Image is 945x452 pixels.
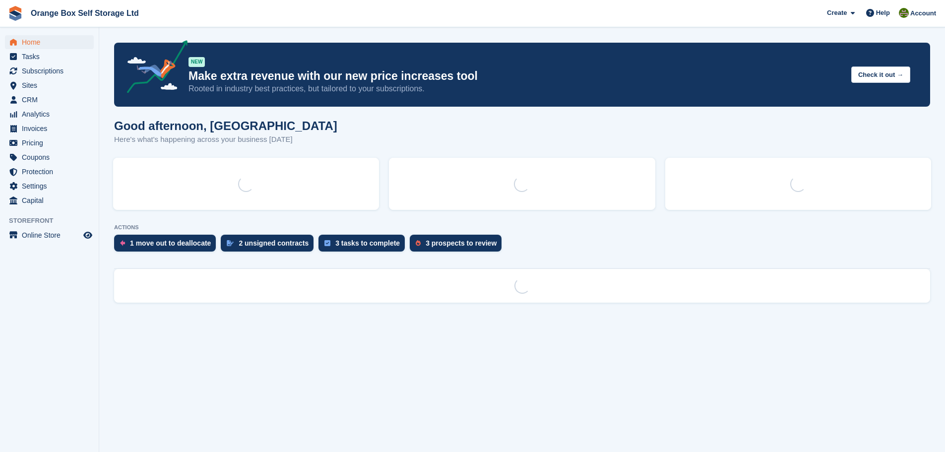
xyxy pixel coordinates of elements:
span: Pricing [22,136,81,150]
a: menu [5,165,94,179]
a: 3 prospects to review [410,235,506,257]
img: price-adjustments-announcement-icon-8257ccfd72463d97f412b2fc003d46551f7dbcb40ab6d574587a9cd5c0d94... [119,40,188,97]
p: Here's what's happening across your business [DATE] [114,134,337,145]
a: 3 tasks to complete [318,235,410,257]
p: Make extra revenue with our new price increases tool [189,69,843,83]
div: 2 unsigned contracts [239,239,309,247]
a: menu [5,50,94,64]
a: menu [5,35,94,49]
span: Tasks [22,50,81,64]
p: ACTIONS [114,224,930,231]
a: Preview store [82,229,94,241]
a: menu [5,136,94,150]
a: menu [5,78,94,92]
span: Home [22,35,81,49]
span: Online Store [22,228,81,242]
img: Pippa White [899,8,909,18]
span: Create [827,8,847,18]
a: menu [5,228,94,242]
span: Storefront [9,216,99,226]
h1: Good afternoon, [GEOGRAPHIC_DATA] [114,119,337,132]
span: Protection [22,165,81,179]
div: 1 move out to deallocate [130,239,211,247]
span: Analytics [22,107,81,121]
button: Check it out → [851,66,910,83]
div: 3 prospects to review [426,239,497,247]
a: menu [5,107,94,121]
a: menu [5,194,94,207]
span: Subscriptions [22,64,81,78]
img: task-75834270c22a3079a89374b754ae025e5fb1db73e45f91037f5363f120a921f8.svg [324,240,330,246]
a: menu [5,179,94,193]
a: menu [5,64,94,78]
span: Coupons [22,150,81,164]
a: 1 move out to deallocate [114,235,221,257]
span: Account [910,8,936,18]
span: CRM [22,93,81,107]
a: menu [5,150,94,164]
a: menu [5,122,94,135]
span: Invoices [22,122,81,135]
div: 3 tasks to complete [335,239,400,247]
img: prospect-51fa495bee0391a8d652442698ab0144808aea92771e9ea1ae160a38d050c398.svg [416,240,421,246]
span: Sites [22,78,81,92]
span: Settings [22,179,81,193]
img: contract_signature_icon-13c848040528278c33f63329250d36e43548de30e8caae1d1a13099fd9432cc5.svg [227,240,234,246]
a: Orange Box Self Storage Ltd [27,5,143,21]
img: move_outs_to_deallocate_icon-f764333ba52eb49d3ac5e1228854f67142a1ed5810a6f6cc68b1a99e826820c5.svg [120,240,125,246]
span: Help [876,8,890,18]
span: Capital [22,194,81,207]
p: Rooted in industry best practices, but tailored to your subscriptions. [189,83,843,94]
img: stora-icon-8386f47178a22dfd0bd8f6a31ec36ba5ce8667c1dd55bd0f319d3a0aa187defe.svg [8,6,23,21]
a: 2 unsigned contracts [221,235,318,257]
a: menu [5,93,94,107]
div: NEW [189,57,205,67]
